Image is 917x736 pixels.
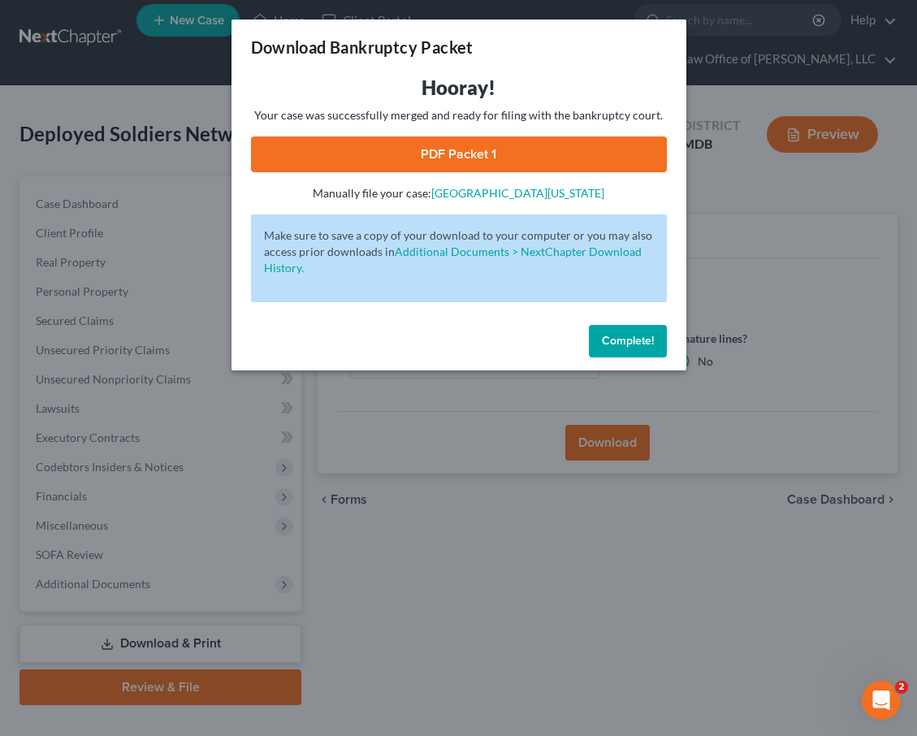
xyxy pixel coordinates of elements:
[862,681,901,720] iframe: Intercom live chat
[251,185,667,201] p: Manually file your case:
[251,36,474,58] h3: Download Bankruptcy Packet
[431,186,604,200] a: [GEOGRAPHIC_DATA][US_STATE]
[251,136,667,172] a: PDF Packet 1
[251,75,667,101] h3: Hooray!
[895,681,908,694] span: 2
[264,227,654,276] p: Make sure to save a copy of your download to your computer or you may also access prior downloads in
[251,107,667,123] p: Your case was successfully merged and ready for filing with the bankruptcy court.
[589,325,667,357] button: Complete!
[602,334,654,348] span: Complete!
[264,245,642,275] a: Additional Documents > NextChapter Download History.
